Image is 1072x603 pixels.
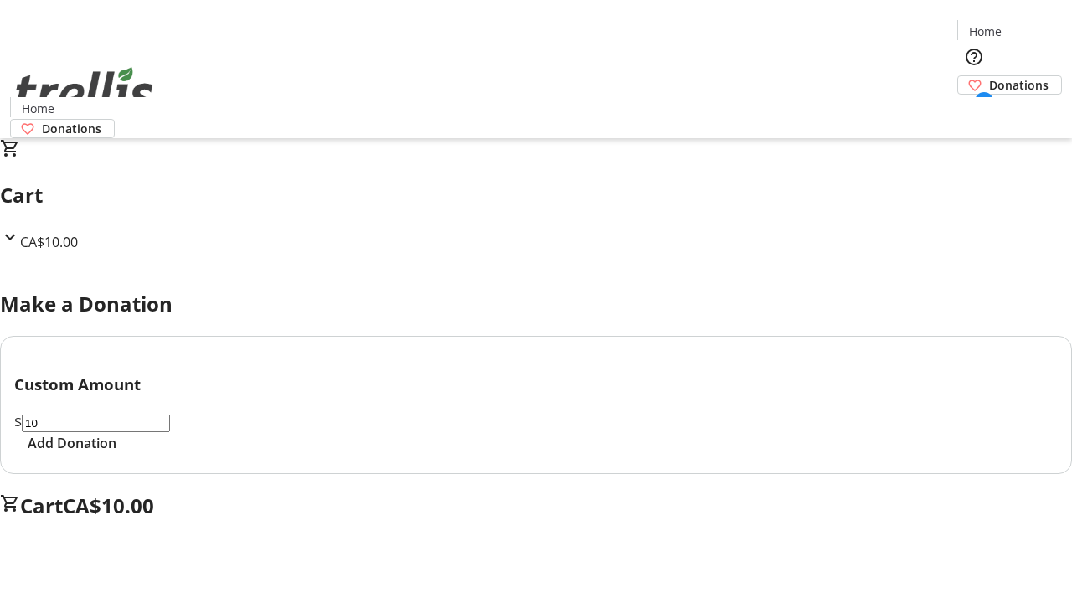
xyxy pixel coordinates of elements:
[958,23,1012,40] a: Home
[957,95,991,128] button: Cart
[957,75,1062,95] a: Donations
[969,23,1002,40] span: Home
[22,415,170,432] input: Donation Amount
[63,492,154,519] span: CA$10.00
[10,119,115,138] a: Donations
[14,433,130,453] button: Add Donation
[20,233,78,251] span: CA$10.00
[14,413,22,431] span: $
[957,40,991,74] button: Help
[989,76,1049,94] span: Donations
[22,100,54,117] span: Home
[10,49,159,132] img: Orient E2E Organization lpDLnQB6nZ's Logo
[42,120,101,137] span: Donations
[14,373,1058,396] h3: Custom Amount
[28,433,116,453] span: Add Donation
[11,100,64,117] a: Home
